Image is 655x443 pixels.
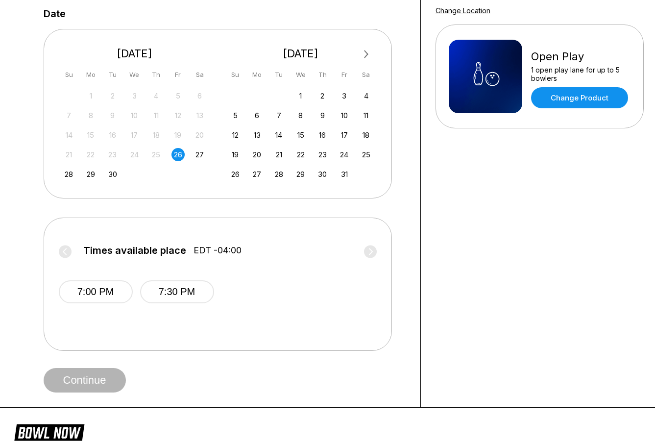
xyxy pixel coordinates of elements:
[294,109,307,122] div: Choose Wednesday, October 8th, 2025
[84,128,97,142] div: Not available Monday, September 15th, 2025
[193,148,206,161] div: Choose Saturday, September 27th, 2025
[62,148,75,161] div: Not available Sunday, September 21st, 2025
[106,168,119,181] div: Choose Tuesday, September 30th, 2025
[272,128,286,142] div: Choose Tuesday, October 14th, 2025
[84,109,97,122] div: Not available Monday, September 8th, 2025
[229,109,242,122] div: Choose Sunday, October 5th, 2025
[229,128,242,142] div: Choose Sunday, October 12th, 2025
[149,109,163,122] div: Not available Thursday, September 11th, 2025
[316,128,329,142] div: Choose Thursday, October 16th, 2025
[59,280,133,303] button: 7:00 PM
[83,245,186,256] span: Times available place
[225,47,377,60] div: [DATE]
[59,47,211,60] div: [DATE]
[360,68,373,81] div: Sa
[531,50,631,63] div: Open Play
[229,68,242,81] div: Su
[338,148,351,161] div: Choose Friday, October 24th, 2025
[316,168,329,181] div: Choose Thursday, October 30th, 2025
[359,47,374,62] button: Next Month
[140,280,214,303] button: 7:30 PM
[171,109,185,122] div: Not available Friday, September 12th, 2025
[171,89,185,102] div: Not available Friday, September 5th, 2025
[62,68,75,81] div: Su
[193,68,206,81] div: Sa
[250,128,264,142] div: Choose Monday, October 13th, 2025
[62,168,75,181] div: Choose Sunday, September 28th, 2025
[171,128,185,142] div: Not available Friday, September 19th, 2025
[294,128,307,142] div: Choose Wednesday, October 15th, 2025
[106,68,119,81] div: Tu
[250,68,264,81] div: Mo
[272,109,286,122] div: Choose Tuesday, October 7th, 2025
[84,148,97,161] div: Not available Monday, September 22nd, 2025
[84,168,97,181] div: Choose Monday, September 29th, 2025
[250,148,264,161] div: Choose Monday, October 20th, 2025
[360,109,373,122] div: Choose Saturday, October 11th, 2025
[250,109,264,122] div: Choose Monday, October 6th, 2025
[128,109,141,122] div: Not available Wednesday, September 10th, 2025
[436,6,490,15] a: Change Location
[229,148,242,161] div: Choose Sunday, October 19th, 2025
[338,168,351,181] div: Choose Friday, October 31st, 2025
[229,168,242,181] div: Choose Sunday, October 26th, 2025
[338,68,351,81] div: Fr
[449,40,522,113] img: Open Play
[272,168,286,181] div: Choose Tuesday, October 28th, 2025
[44,8,66,19] label: Date
[62,109,75,122] div: Not available Sunday, September 7th, 2025
[193,128,206,142] div: Not available Saturday, September 20th, 2025
[149,89,163,102] div: Not available Thursday, September 4th, 2025
[531,87,628,108] a: Change Product
[106,89,119,102] div: Not available Tuesday, September 2nd, 2025
[194,245,242,256] span: EDT -04:00
[294,168,307,181] div: Choose Wednesday, October 29th, 2025
[272,148,286,161] div: Choose Tuesday, October 21st, 2025
[84,89,97,102] div: Not available Monday, September 1st, 2025
[227,88,374,181] div: month 2025-10
[149,68,163,81] div: Th
[294,68,307,81] div: We
[316,148,329,161] div: Choose Thursday, October 23rd, 2025
[149,128,163,142] div: Not available Thursday, September 18th, 2025
[128,148,141,161] div: Not available Wednesday, September 24th, 2025
[171,68,185,81] div: Fr
[106,128,119,142] div: Not available Tuesday, September 16th, 2025
[128,89,141,102] div: Not available Wednesday, September 3rd, 2025
[338,128,351,142] div: Choose Friday, October 17th, 2025
[316,109,329,122] div: Choose Thursday, October 9th, 2025
[61,88,208,181] div: month 2025-09
[360,89,373,102] div: Choose Saturday, October 4th, 2025
[272,68,286,81] div: Tu
[294,148,307,161] div: Choose Wednesday, October 22nd, 2025
[531,66,631,82] div: 1 open play lane for up to 5 bowlers
[106,109,119,122] div: Not available Tuesday, September 9th, 2025
[338,89,351,102] div: Choose Friday, October 3rd, 2025
[316,89,329,102] div: Choose Thursday, October 2nd, 2025
[316,68,329,81] div: Th
[360,128,373,142] div: Choose Saturday, October 18th, 2025
[128,68,141,81] div: We
[171,148,185,161] div: Choose Friday, September 26th, 2025
[62,128,75,142] div: Not available Sunday, September 14th, 2025
[294,89,307,102] div: Choose Wednesday, October 1st, 2025
[84,68,97,81] div: Mo
[193,89,206,102] div: Not available Saturday, September 6th, 2025
[360,148,373,161] div: Choose Saturday, October 25th, 2025
[193,109,206,122] div: Not available Saturday, September 13th, 2025
[149,148,163,161] div: Not available Thursday, September 25th, 2025
[128,128,141,142] div: Not available Wednesday, September 17th, 2025
[106,148,119,161] div: Not available Tuesday, September 23rd, 2025
[338,109,351,122] div: Choose Friday, October 10th, 2025
[250,168,264,181] div: Choose Monday, October 27th, 2025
